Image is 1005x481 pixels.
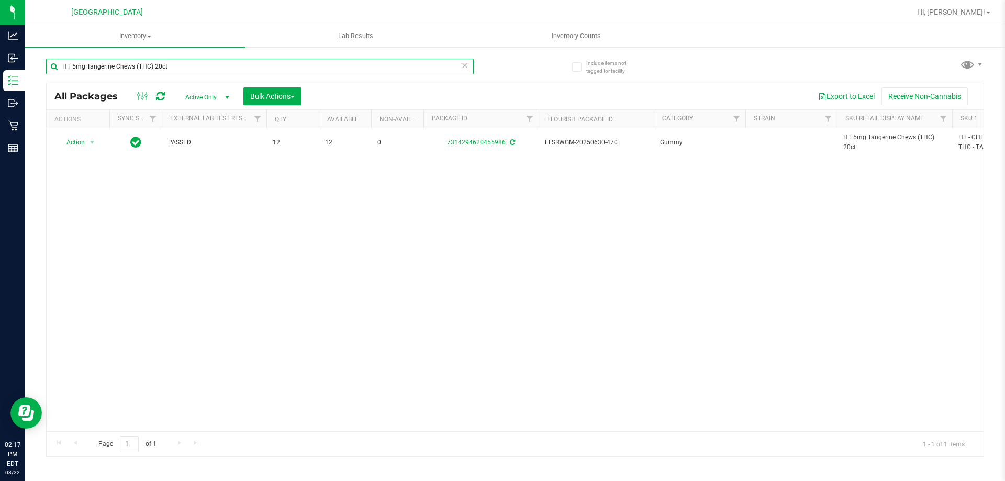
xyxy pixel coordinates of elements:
[961,115,992,122] a: SKU Name
[86,135,99,150] span: select
[508,139,515,146] span: Sync from Compliance System
[586,59,639,75] span: Include items not tagged for facility
[379,116,426,123] a: Non-Available
[660,138,739,148] span: Gummy
[820,110,837,128] a: Filter
[917,8,985,16] span: Hi, [PERSON_NAME]!
[325,138,365,148] span: 12
[466,25,686,47] a: Inventory Counts
[54,116,105,123] div: Actions
[8,30,18,41] inline-svg: Analytics
[46,59,474,74] input: Search Package ID, Item Name, SKU, Lot or Part Number...
[120,436,139,452] input: 1
[845,115,924,122] a: Sku Retail Display Name
[71,8,143,17] span: [GEOGRAPHIC_DATA]
[914,436,973,452] span: 1 - 1 of 1 items
[54,91,128,102] span: All Packages
[8,75,18,86] inline-svg: Inventory
[8,98,18,108] inline-svg: Outbound
[754,115,775,122] a: Strain
[273,138,312,148] span: 12
[25,31,245,41] span: Inventory
[168,138,260,148] span: PASSED
[461,59,468,72] span: Clear
[843,132,946,152] span: HT 5mg Tangerine Chews (THC) 20ct
[245,25,466,47] a: Lab Results
[25,25,245,47] a: Inventory
[935,110,952,128] a: Filter
[547,116,613,123] a: Flourish Package ID
[118,115,158,122] a: Sync Status
[728,110,745,128] a: Filter
[130,135,141,150] span: In Sync
[144,110,162,128] a: Filter
[324,31,387,41] span: Lab Results
[57,135,85,150] span: Action
[447,139,506,146] a: 7314294620455986
[545,138,647,148] span: FLSRWGM-20250630-470
[377,138,417,148] span: 0
[249,110,266,128] a: Filter
[5,440,20,468] p: 02:17 PM EDT
[250,92,295,100] span: Bulk Actions
[8,120,18,131] inline-svg: Retail
[327,116,359,123] a: Available
[170,115,252,122] a: External Lab Test Result
[662,115,693,122] a: Category
[90,436,165,452] span: Page of 1
[432,115,467,122] a: Package ID
[5,468,20,476] p: 08/22
[8,53,18,63] inline-svg: Inbound
[538,31,615,41] span: Inventory Counts
[811,87,881,105] button: Export to Excel
[881,87,968,105] button: Receive Non-Cannabis
[8,143,18,153] inline-svg: Reports
[275,116,286,123] a: Qty
[521,110,539,128] a: Filter
[243,87,301,105] button: Bulk Actions
[10,397,42,429] iframe: Resource center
